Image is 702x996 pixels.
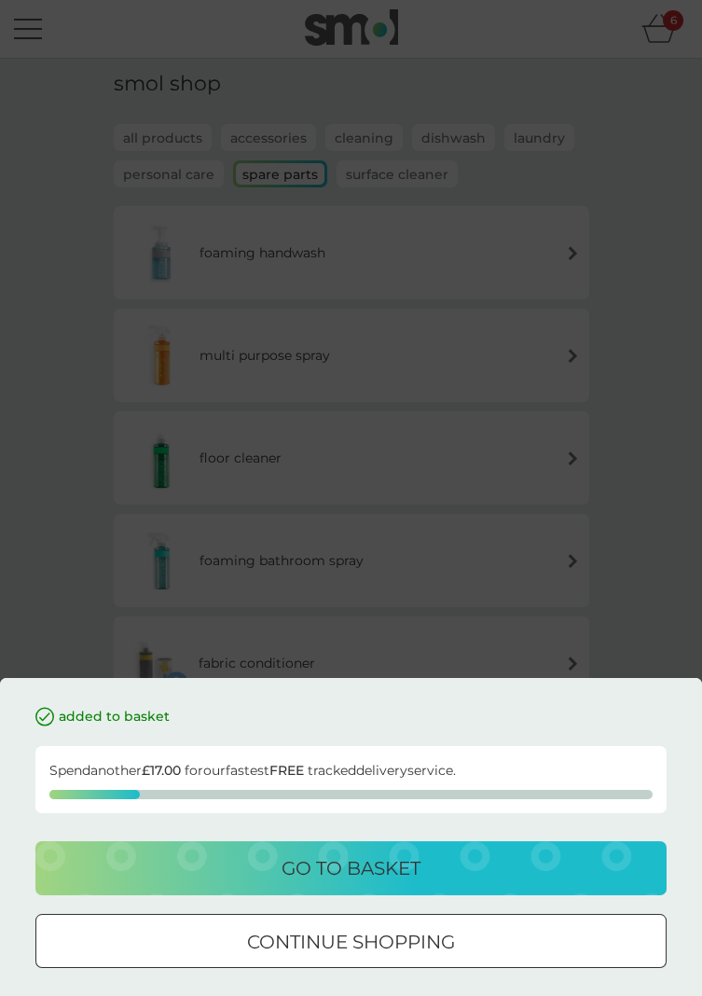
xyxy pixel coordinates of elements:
strong: £17.00 [142,762,181,779]
p: continue shopping [247,927,455,957]
button: continue shopping [35,914,668,968]
p: Spend another for our fastest tracked delivery service. [49,760,456,781]
button: go to basket [35,841,668,895]
p: go to basket [282,853,420,883]
strong: FREE [269,762,304,779]
p: added to basket [59,706,170,726]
